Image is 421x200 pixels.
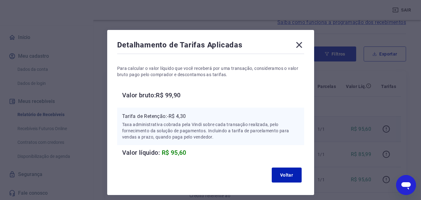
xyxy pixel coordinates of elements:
p: Para calcular o valor líquido que você receberá por uma transação, consideramos o valor bruto pag... [117,65,304,78]
h6: Valor líquido: [122,148,304,158]
span: R$ 95,60 [162,149,186,156]
h6: Valor bruto: R$ 99,90 [122,90,304,100]
div: Detalhamento de Tarifas Aplicadas [117,40,304,52]
iframe: Botão para abrir a janela de mensagens, conversa em andamento [396,175,416,195]
p: Taxa administrativa cobrada pela Vindi sobre cada transação realizada, pelo fornecimento da soluç... [122,121,299,140]
p: Tarifa de Retenção: -R$ 4,30 [122,113,299,120]
button: Voltar [272,168,302,183]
